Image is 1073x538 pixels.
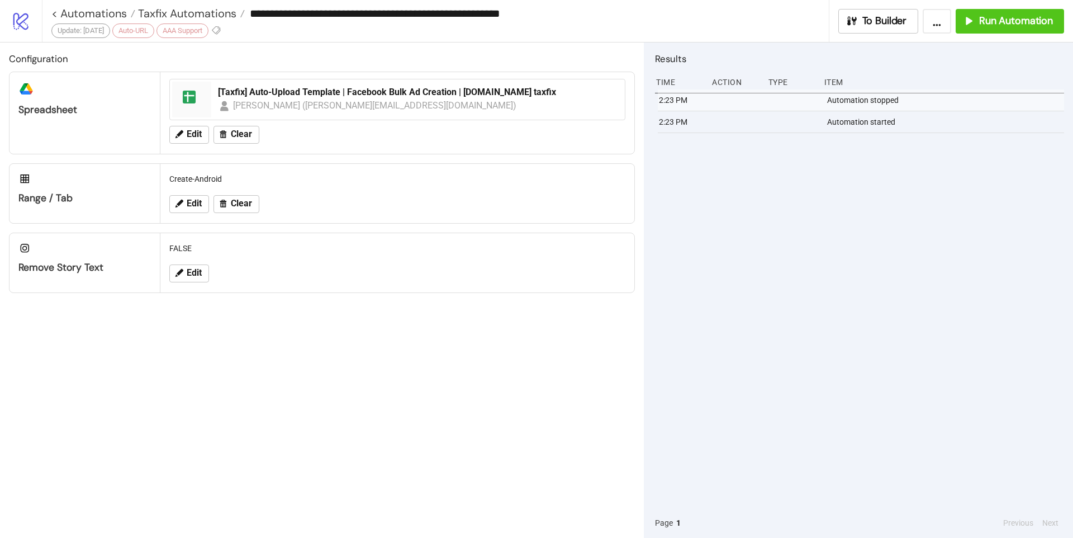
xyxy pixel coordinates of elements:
div: AAA Support [156,23,208,38]
span: Page [655,517,673,529]
a: < Automations [51,8,135,19]
span: Edit [187,268,202,278]
div: Range / Tab [18,192,151,205]
div: Spreadsheet [18,103,151,116]
div: Create-Android [165,168,630,190]
button: Previous [1000,517,1037,529]
button: Next [1039,517,1062,529]
span: To Builder [862,15,907,27]
div: Time [655,72,703,93]
span: Clear [231,199,252,209]
div: Auto-URL [112,23,154,38]
span: Clear [231,129,252,139]
h2: Results [655,51,1064,66]
div: [Taxfix] Auto-Upload Template | Facebook Bulk Ad Creation | [DOMAIN_NAME] taxfix [218,86,618,98]
div: FALSE [165,238,630,259]
button: Edit [169,265,209,282]
span: Edit [187,199,202,209]
div: Item [823,72,1064,93]
div: Automation started [826,111,1067,133]
button: Clear [213,195,259,213]
div: [PERSON_NAME] ([PERSON_NAME][EMAIL_ADDRESS][DOMAIN_NAME]) [233,98,517,112]
button: Edit [169,195,209,213]
button: 1 [673,517,684,529]
div: Automation stopped [826,89,1067,111]
div: Remove Story Text [18,261,151,274]
button: To Builder [838,9,919,34]
button: Edit [169,126,209,144]
button: Run Automation [956,9,1064,34]
span: Edit [187,129,202,139]
div: 2:23 PM [658,111,706,133]
button: ... [923,9,951,34]
div: Action [711,72,759,93]
button: Clear [213,126,259,144]
a: Taxfix Automations [135,8,245,19]
span: Taxfix Automations [135,6,236,21]
div: Type [767,72,815,93]
span: Run Automation [979,15,1053,27]
div: Update: [DATE] [51,23,110,38]
h2: Configuration [9,51,635,66]
div: 2:23 PM [658,89,706,111]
